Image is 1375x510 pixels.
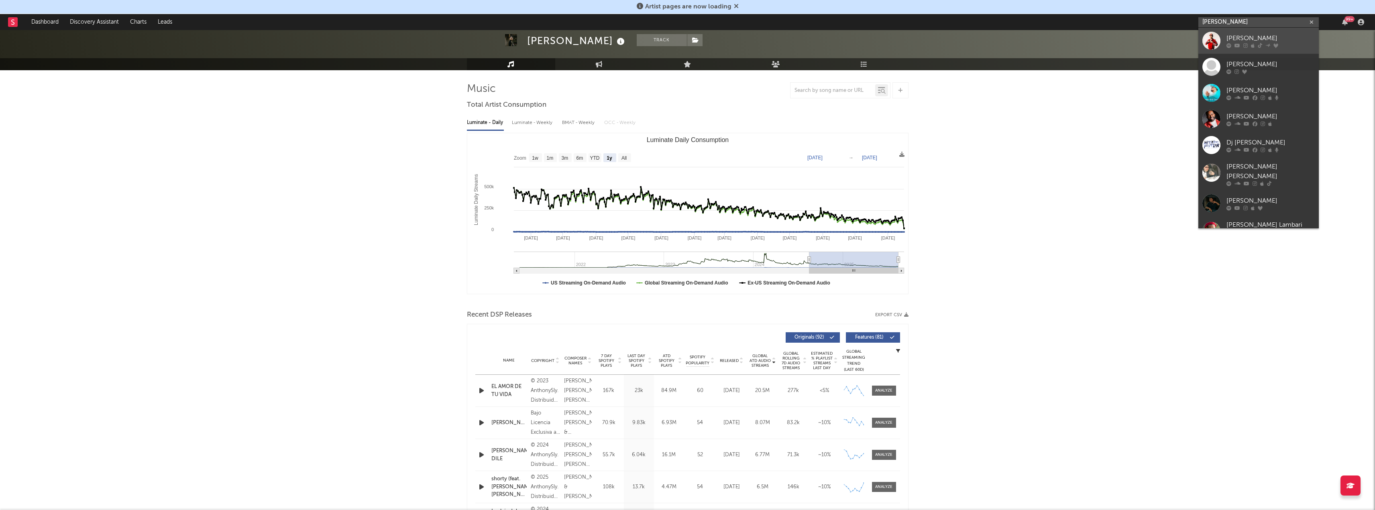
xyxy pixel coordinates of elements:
[645,4,731,10] span: Artist pages are now loading
[596,451,622,459] div: 55.7k
[1226,138,1315,147] div: Dj [PERSON_NAME]
[1226,196,1315,205] div: [PERSON_NAME]
[626,451,652,459] div: 6.04k
[807,155,823,161] text: [DATE]
[734,4,739,10] span: Dismiss
[562,116,596,130] div: BMAT - Weekly
[491,419,527,427] a: [PERSON_NAME]
[780,419,807,427] div: 83.2k
[749,483,776,491] div: 6.5M
[512,116,554,130] div: Luminate - Weekly
[749,354,771,368] span: Global ATD Audio Streams
[816,236,830,240] text: [DATE]
[1226,112,1315,121] div: [PERSON_NAME]
[467,100,546,110] span: Total Artist Consumption
[811,451,838,459] div: ~ 10 %
[514,155,526,161] text: Zoom
[467,310,532,320] span: Recent DSP Releases
[491,447,527,463] a: [PERSON_NAME] DILE
[656,451,682,459] div: 16.1M
[749,451,776,459] div: 6.77M
[1344,16,1355,22] div: 99 +
[750,236,764,240] text: [DATE]
[596,354,617,368] span: 7 Day Spotify Plays
[561,155,568,161] text: 3m
[1198,106,1319,132] a: [PERSON_NAME]
[749,387,776,395] div: 20.5M
[621,155,626,161] text: All
[473,174,479,225] text: Luminate Daily Streams
[811,419,838,427] div: ~ 10 %
[780,387,807,395] div: 277k
[546,155,553,161] text: 1m
[720,358,739,363] span: Released
[621,236,635,240] text: [DATE]
[531,408,560,437] div: Bajo Licencia Exclusiva a Warner Music Chile S.A., © 2024 Mojo Latam LLC
[491,475,527,499] div: shorty (feat. [PERSON_NAME], [PERSON_NAME] [PERSON_NAME] & [PERSON_NAME])
[576,155,583,161] text: 6m
[811,483,838,491] div: ~ 10 %
[564,376,592,405] div: [PERSON_NAME] [PERSON_NAME], [PERSON_NAME] & [PERSON_NAME]
[656,483,682,491] div: 4.47M
[491,227,493,232] text: 0
[1198,216,1319,248] a: [PERSON_NAME] Lambari [PERSON_NAME]
[780,351,802,370] span: Global Rolling 7D Audio Streams
[596,387,622,395] div: 167k
[1198,80,1319,106] a: [PERSON_NAME]
[484,184,494,189] text: 500k
[626,387,652,395] div: 23k
[467,133,908,294] svg: Luminate Daily Consumption
[531,473,560,502] div: © 2025 AnthonySly. Distribuido en forma exclusiva por Warner Music Chile S.A.
[556,236,570,240] text: [DATE]
[646,136,729,143] text: Luminate Daily Consumption
[551,280,626,286] text: US Streaming On-Demand Audio
[862,155,877,161] text: [DATE]
[842,349,866,373] div: Global Streaming Trend (Last 60D)
[718,483,745,491] div: [DATE]
[718,451,745,459] div: [DATE]
[1198,132,1319,158] a: Dj [PERSON_NAME]
[596,483,622,491] div: 108k
[851,335,888,340] span: Features ( 81 )
[848,236,862,240] text: [DATE]
[26,14,64,30] a: Dashboard
[589,236,603,240] text: [DATE]
[718,387,745,395] div: [DATE]
[1226,33,1315,43] div: [PERSON_NAME]
[637,34,687,46] button: Track
[607,155,612,161] text: 1y
[484,205,494,210] text: 250k
[531,376,560,405] div: © 2023 AnthonySly. Distribuido en forma exclusiva por Warner Music Chile S.A.
[846,332,900,343] button: Features(81)
[782,236,796,240] text: [DATE]
[1198,54,1319,80] a: [PERSON_NAME]
[849,155,854,161] text: →
[717,236,731,240] text: [DATE]
[532,155,538,161] text: 1w
[1198,190,1319,216] a: [PERSON_NAME]
[491,358,527,364] div: Name
[524,236,538,240] text: [DATE]
[811,351,833,370] span: Estimated % Playlist Streams Last Day
[1198,158,1319,190] a: [PERSON_NAME] [PERSON_NAME]
[790,87,875,94] input: Search by song name or URL
[626,483,652,491] div: 13.7k
[811,387,838,395] div: <5%
[1198,28,1319,54] a: [PERSON_NAME]
[780,451,807,459] div: 71.3k
[596,419,622,427] div: 70.9k
[491,383,527,398] a: EL AMOR DE TU VIDA
[748,280,830,286] text: Ex-US Streaming On-Demand Audio
[1226,85,1315,95] div: [PERSON_NAME]
[1226,59,1315,69] div: [PERSON_NAME]
[124,14,152,30] a: Charts
[531,358,554,363] span: Copyright
[1342,19,1348,25] button: 99+
[1226,162,1315,181] div: [PERSON_NAME] [PERSON_NAME]
[749,419,776,427] div: 8.07M
[686,387,714,395] div: 60
[686,483,714,491] div: 54
[527,34,627,47] div: [PERSON_NAME]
